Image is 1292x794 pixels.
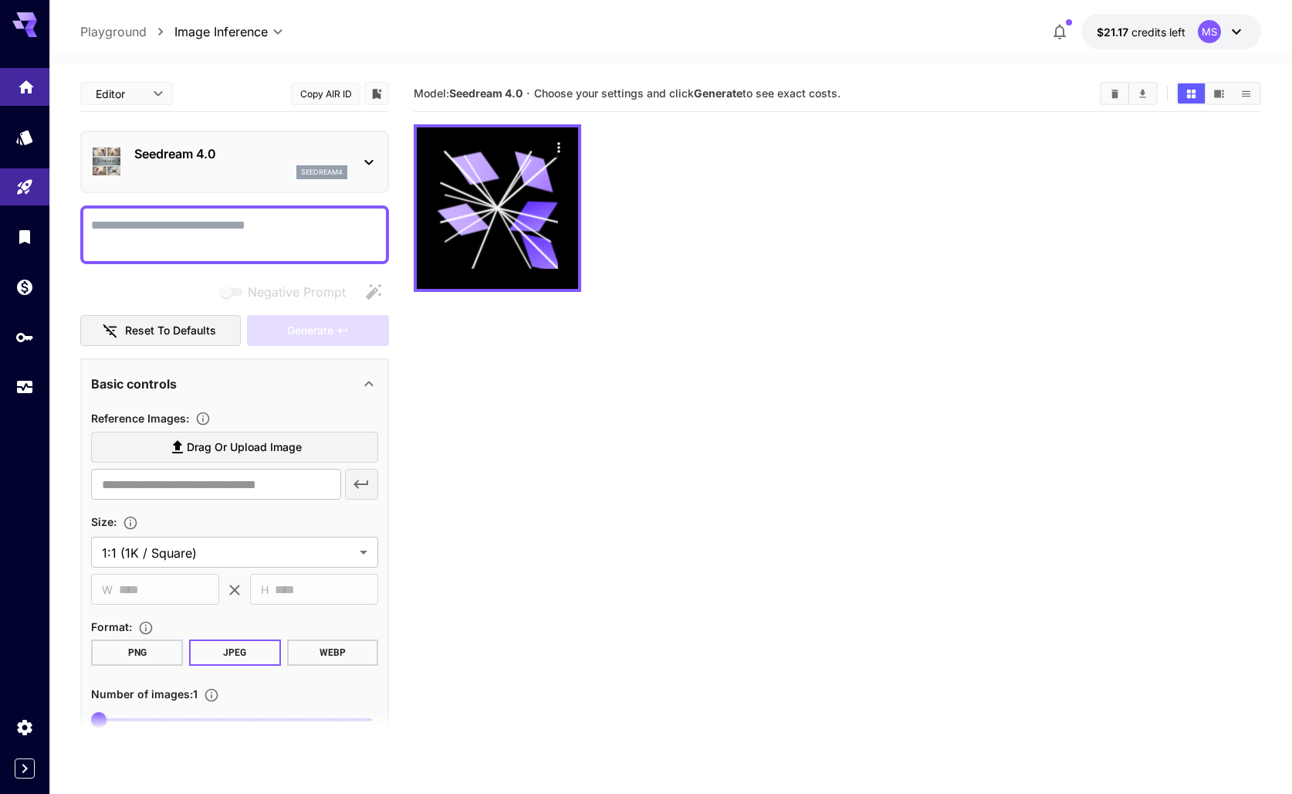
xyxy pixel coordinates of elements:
[91,515,117,528] span: Size :
[1081,14,1261,49] button: $21.1678MS
[189,640,281,666] button: JPEG
[1097,24,1185,40] div: $21.1678
[15,277,34,297] div: Wallet
[15,227,34,246] div: Library
[449,87,523,100] b: Seedream 4.0
[15,718,34,737] div: Settings
[117,515,144,531] button: Adjust the dimensions of the generated image by specifying its width and height in pixels, or sel...
[414,87,523,100] span: Model:
[1101,83,1128,103] button: Clear All
[1129,83,1156,103] button: Download All
[17,73,36,92] div: Home
[1100,82,1158,105] div: Clear AllDownload All
[80,22,147,41] a: Playground
[189,411,217,426] button: Upload a reference image to guide the result. This is needed for Image-to-Image or Inpainting. Su...
[134,144,347,163] p: Seedream 4.0
[80,22,174,41] nav: breadcrumb
[80,315,241,347] button: Reset to defaults
[1178,83,1205,103] button: Show media in grid view
[287,640,379,666] button: WEBP
[15,178,34,197] div: Playground
[291,83,360,105] button: Copy AIR ID
[91,640,183,666] button: PNG
[96,86,144,102] span: Editor
[547,135,570,158] div: Actions
[534,87,840,100] span: Choose your settings and click to see exact costs.
[91,432,378,463] label: Drag or upload image
[301,167,343,178] p: seedream4
[91,365,378,402] div: Basic controls
[1097,25,1131,39] span: $21.17
[15,758,35,779] button: Expand sidebar
[694,87,742,100] b: Generate
[248,283,346,301] span: Negative Prompt
[198,687,225,703] button: Specify how many images to generate in a single request. Each image generation will be charged se...
[370,84,384,103] button: Add to library
[174,22,268,41] span: Image Inference
[1198,20,1221,43] div: MS
[1233,83,1260,103] button: Show media in list view
[187,438,302,457] span: Drag or upload image
[1176,82,1261,105] div: Show media in grid viewShow media in video viewShow media in list view
[102,581,113,599] span: W
[102,544,353,562] span: 1:1 (1K / Square)
[217,282,358,301] span: Negative prompts are not compatible with the selected model.
[15,378,34,397] div: Usage
[91,620,132,633] span: Format :
[91,375,177,393] p: Basic controls
[526,84,530,103] p: ·
[1131,25,1185,39] span: credits left
[91,687,198,701] span: Number of images : 1
[91,412,189,425] span: Reference Images :
[1206,83,1233,103] button: Show media in video view
[132,620,160,636] button: Choose the file format for the output image.
[91,138,378,185] div: Seedream 4.0seedream4
[261,581,269,599] span: H
[15,327,34,347] div: API Keys
[15,127,34,147] div: Models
